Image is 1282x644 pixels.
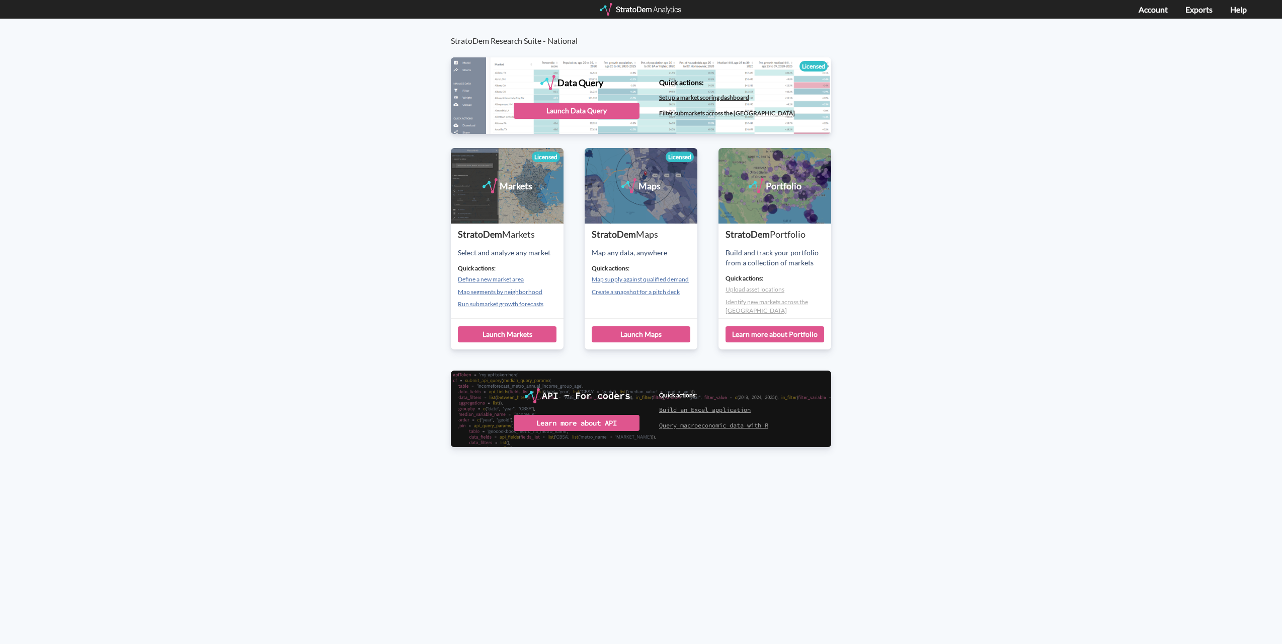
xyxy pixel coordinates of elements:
h4: Quick actions: [726,275,831,281]
h4: Quick actions: [592,265,697,271]
div: Launch Maps [592,326,690,342]
div: Select and analyze any market [458,248,564,258]
div: Learn more about Portfolio [726,326,824,342]
div: Licensed [532,152,560,162]
a: Account [1139,5,1168,14]
div: StratoDem [726,228,831,241]
a: Map supply against qualified demand [592,275,689,283]
div: Launch Markets [458,326,556,342]
a: Upload asset locations [726,285,784,293]
div: Learn more about API [514,415,639,431]
a: Create a snapshot for a pitch deck [592,288,680,296]
h4: Quick actions: [458,265,564,271]
div: Licensed [799,61,828,71]
h4: Quick actions: [659,392,768,398]
a: Map segments by neighborhood [458,288,542,296]
span: Maps [636,229,658,240]
a: Filter submarkets across the [GEOGRAPHIC_DATA] [659,109,795,117]
div: Licensed [666,152,694,162]
div: Portfolio [766,178,802,193]
div: Launch Data Query [514,103,639,119]
a: Query macroeconomic data with R [659,421,768,429]
div: StratoDem [592,228,697,241]
a: Run submarket growth forecasts [458,300,543,308]
a: Define a new market area [458,275,524,283]
div: API - For coders [542,388,630,403]
div: Markets [500,178,532,193]
div: Build and track your portfolio from a collection of markets [726,248,831,268]
span: Markets [502,229,535,240]
a: Identify new markets across the [GEOGRAPHIC_DATA] [726,298,808,314]
div: Maps [638,178,661,193]
a: Set up a market scoring dashboard [659,94,749,101]
div: Map any data, anywhere [592,248,697,258]
a: Help [1230,5,1247,14]
h4: Quick actions: [659,79,795,86]
h3: StratoDem Research Suite - National [451,19,842,45]
a: Build an Excel application [659,406,751,413]
a: Exports [1185,5,1213,14]
span: Portfolio [770,229,806,240]
div: StratoDem [458,228,564,241]
div: Data Query [557,75,603,90]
